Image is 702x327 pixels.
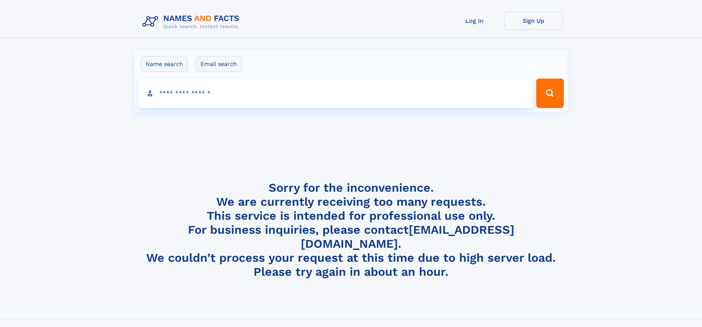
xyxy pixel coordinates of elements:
[139,79,533,108] input: search input
[536,79,563,108] button: Search Button
[139,12,245,32] img: Logo Names and Facts
[141,56,188,72] label: Name search
[504,12,563,30] a: Sign Up
[301,223,514,251] a: [EMAIL_ADDRESS][DOMAIN_NAME]
[139,181,563,279] h4: Sorry for the inconvenience. We are currently receiving too many requests. This service is intend...
[445,12,504,30] a: Log In
[196,56,242,72] label: Email search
